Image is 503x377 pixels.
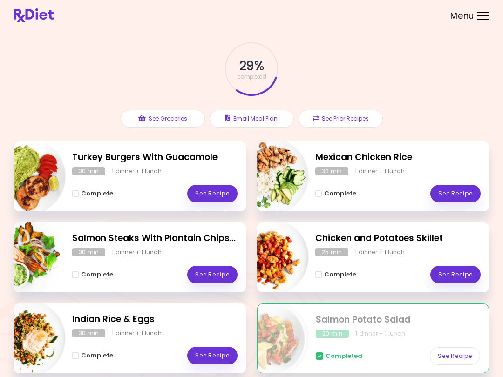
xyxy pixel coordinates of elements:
[324,271,356,278] span: Complete
[81,190,113,197] span: Complete
[81,352,113,359] span: Complete
[326,352,362,360] span: Completed
[430,266,481,283] a: See Recipe - Chicken and Potatoes Skillet
[231,138,309,215] img: Info - Mexican Chicken Rice
[187,185,238,202] a: See Recipe - Turkey Burgers With Guacamole
[316,330,349,338] div: 20 min
[315,188,356,199] button: Complete - Mexican Chicken Rice
[72,313,238,326] h2: Indian Rice & Eggs
[315,151,481,164] h2: Mexican Chicken Rice
[315,232,481,245] h2: Chicken and Potatoes Skillet
[187,347,238,364] a: See Recipe - Indian Rice & Eggs
[430,185,481,202] a: See Recipe - Mexican Chicken Rice
[355,330,405,338] div: 1 dinner + 1 lunch
[355,248,405,256] div: 1 dinner + 1 lunch
[430,347,480,365] a: See Recipe - Salmon Potato Salad
[72,151,238,164] h2: Turkey Burgers With Guacamole
[237,74,266,80] span: completed
[72,350,113,361] button: Complete - Indian Rice & Eggs
[239,58,263,74] span: 29 %
[315,167,348,175] div: 30 min
[315,269,356,280] button: Complete - Chicken and Potatoes Skillet
[72,167,105,175] div: 30 min
[72,248,105,256] div: 30 min
[355,167,405,175] div: 1 dinner + 1 lunch
[210,110,294,128] button: Email Meal Plan
[315,248,348,256] div: 25 min
[299,110,383,128] button: See Prior Recipes
[72,329,105,337] div: 30 min
[72,188,113,199] button: Complete - Turkey Burgers With Guacamole
[316,313,480,327] h2: Salmon Potato Salad
[14,8,54,22] img: RxDiet
[112,329,162,337] div: 1 dinner + 1 lunch
[72,232,238,245] h2: Salmon Steaks With Plantain Chips and Guacamole
[112,167,162,175] div: 1 dinner + 1 lunch
[231,219,309,296] img: Info - Chicken and Potatoes Skillet
[450,12,474,20] span: Menu
[81,271,113,278] span: Complete
[72,269,113,280] button: Complete - Salmon Steaks With Plantain Chips and Guacamole
[187,266,238,283] a: See Recipe - Salmon Steaks With Plantain Chips and Guacamole
[324,190,356,197] span: Complete
[112,248,162,256] div: 1 dinner + 1 lunch
[121,110,205,128] button: See Groceries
